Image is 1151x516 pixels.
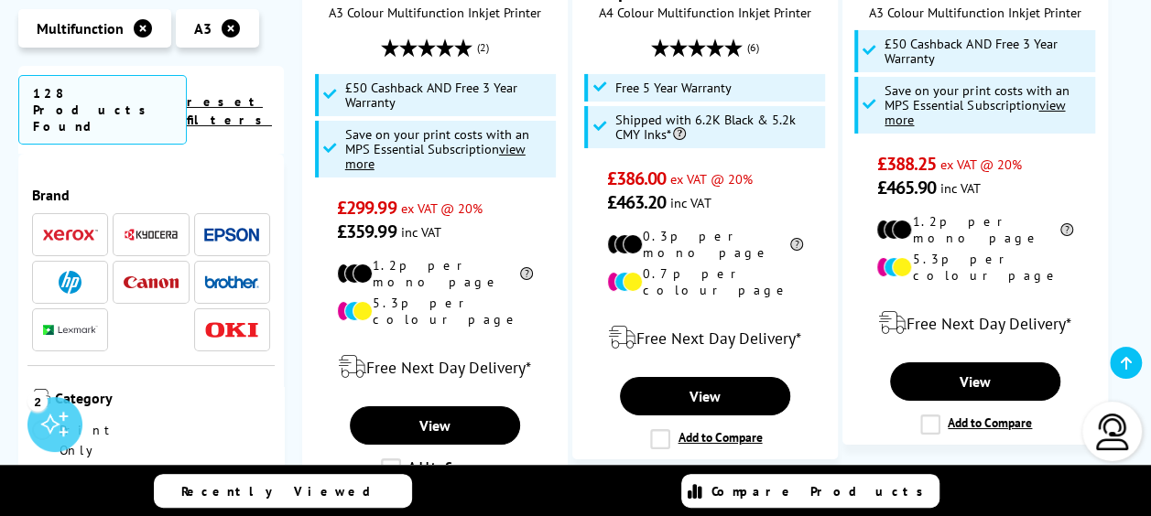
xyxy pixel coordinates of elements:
[607,167,667,190] span: £386.00
[337,196,396,220] span: £299.99
[401,223,441,241] span: inc VAT
[607,228,804,261] li: 0.3p per mono page
[204,275,259,288] img: Brother
[670,194,711,211] span: inc VAT
[477,30,489,65] span: (2)
[312,4,558,21] span: A3 Colour Multifunction Inkjet Printer
[27,391,48,411] div: 2
[582,4,828,21] span: A4 Colour Multifunction Inkjet Printer
[607,190,667,214] span: £463.20
[337,220,396,243] span: £359.99
[43,229,98,242] img: Xerox
[337,257,534,290] li: 1.2p per mono page
[920,414,1032,435] label: Add to Compare
[124,271,179,294] a: Canon
[1094,414,1131,450] img: user-headset-light.svg
[885,96,1065,128] u: view more
[43,271,98,294] a: HP
[194,19,212,38] span: A3
[345,140,526,172] u: view more
[204,223,259,246] a: Epson
[32,186,270,204] span: Brand
[876,213,1073,246] li: 1.2p per mono page
[124,223,179,246] a: Kyocera
[43,325,98,336] img: Lexmark
[381,458,493,478] label: Add to Compare
[124,228,179,242] img: Kyocera
[681,474,939,508] a: Compare Products
[55,389,270,411] span: Category
[204,322,259,338] img: OKI
[885,37,1091,66] span: £50 Cashback AND Free 3 Year Warranty
[876,251,1073,284] li: 5.3p per colour page
[43,318,98,341] a: Lexmark
[650,429,762,449] label: Add to Compare
[582,312,828,363] div: modal_delivery
[614,113,820,142] span: Shipped with 6.2K Black & 5.2k CMY Inks*
[187,93,272,128] a: reset filters
[43,223,98,246] a: Xerox
[940,156,1022,173] span: ex VAT @ 20%
[204,318,259,341] a: OKI
[350,406,520,445] a: View
[852,297,1098,349] div: modal_delivery
[852,4,1098,21] span: A3 Colour Multifunction Inkjet Printer
[345,81,551,110] span: £50 Cashback AND Free 3 Year Warranty
[154,474,412,508] a: Recently Viewed
[32,420,151,460] a: Print Only
[312,341,558,392] div: modal_delivery
[181,483,389,500] span: Recently Viewed
[711,483,933,500] span: Compare Products
[204,228,259,242] img: Epson
[607,265,804,298] li: 0.7p per colour page
[876,152,936,176] span: £388.25
[614,81,731,95] span: Free 5 Year Warranty
[940,179,981,197] span: inc VAT
[337,295,534,328] li: 5.3p per colour page
[59,271,81,294] img: HP
[670,170,752,188] span: ex VAT @ 20%
[876,176,936,199] span: £465.90
[890,362,1060,401] a: View
[620,377,790,415] a: View
[747,30,759,65] span: (6)
[204,271,259,294] a: Brother
[124,276,179,288] img: Canon
[37,19,124,38] span: Multifunction
[401,199,483,217] span: ex VAT @ 20%
[18,75,187,145] span: 128 Products Found
[32,389,50,407] img: Category
[885,81,1069,128] span: Save on your print costs with an MPS Essential Subscription
[345,125,529,172] span: Save on your print costs with an MPS Essential Subscription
